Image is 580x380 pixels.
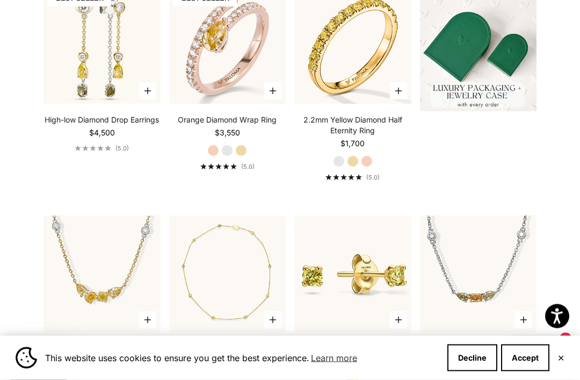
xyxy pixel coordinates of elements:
[16,347,37,369] img: Cookie banner
[45,115,159,126] a: High-low Diamond Drop Earrings
[420,216,537,333] img: #WhiteGold
[44,216,161,333] img: #YellowGold
[44,216,161,333] a: #YellowGold #RoseGold #WhiteGold
[178,115,277,126] a: Orange Diamond Wrap Ring
[75,146,111,152] div: 5.0 out of 5.0 stars
[115,145,129,153] span: (5.0)
[325,174,380,182] a: 5.0 out of 5.0 stars(5.0)
[325,175,362,181] div: 5.0 out of 5.0 stars
[45,350,439,366] span: This website uses cookies to ensure you get the best experience.
[294,216,411,333] img: #YellowGold
[366,174,380,182] span: (5.0)
[215,128,240,139] sale-price: $3,550
[89,128,115,139] sale-price: $4,500
[501,345,549,371] button: Accept
[340,139,365,149] sale-price: $1,700
[200,163,255,171] a: 5.0 out of 5.0 stars(5.0)
[557,355,564,361] button: Close
[309,350,359,366] a: Learn more
[75,145,129,153] a: 5.0 out of 5.0 stars(5.0)
[447,345,497,371] button: Decline
[294,115,411,137] a: 2.2mm Yellow Diamond Half Eternity Ring
[241,163,255,171] span: (5.0)
[420,216,537,333] a: #YellowGold #RoseGold #WhiteGold
[169,216,286,333] img: #YellowGold
[200,164,237,170] div: 5.0 out of 5.0 stars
